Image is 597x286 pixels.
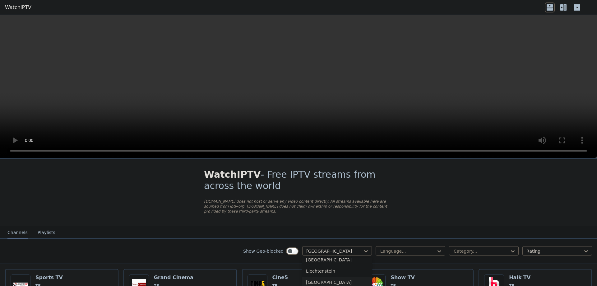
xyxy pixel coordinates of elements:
h6: Sports TV [35,274,63,281]
h6: Halk TV [509,274,536,281]
button: Playlists [38,227,55,239]
a: WatchIPTV [5,4,31,11]
label: Show Geo-blocked [243,248,284,254]
h1: - Free IPTV streams from across the world [204,169,393,191]
a: iptv-org [230,204,244,209]
button: Channels [7,227,28,239]
h6: Show TV [391,274,418,281]
div: Liechtenstein [302,265,372,277]
span: WatchIPTV [204,169,261,180]
div: [GEOGRAPHIC_DATA] [302,254,372,265]
p: [DOMAIN_NAME] does not host or serve any video content directly. All streams available here are s... [204,199,393,214]
h6: Grand Cinema [154,274,193,281]
h6: Cine5 [272,274,300,281]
